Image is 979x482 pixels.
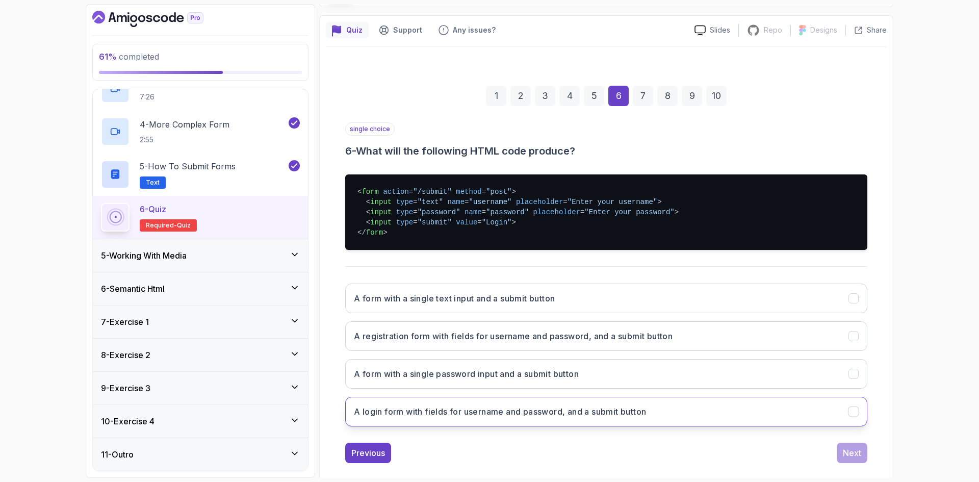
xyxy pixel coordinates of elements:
[584,86,604,106] div: 5
[140,118,229,131] p: 4 - More Complex Form
[354,405,646,418] h3: A login form with fields for username and password, and a submit button
[432,22,502,38] button: Feedback button
[357,229,388,237] span: </ >
[101,117,300,146] button: 4-More Complex Form2:55
[101,316,149,328] h3: 7 - Exercise 1
[465,208,482,216] span: name
[396,198,414,206] span: type
[140,135,229,145] p: 2:55
[584,208,674,216] span: "Enter your password"
[366,208,679,216] span: < = = = >
[456,218,477,226] span: value
[682,86,702,106] div: 9
[326,22,369,38] button: quiz button
[396,218,414,226] span: type
[99,52,159,62] span: completed
[345,397,867,426] button: A login form with fields for username and password, and a submit button
[370,208,392,216] span: input
[101,283,165,295] h3: 6 - Semantic Html
[366,198,662,206] span: < = = = >
[469,198,512,206] span: "username"
[837,443,867,463] button: Next
[843,447,861,459] div: Next
[418,208,460,216] span: "password"
[686,25,738,36] a: Slides
[177,221,191,230] span: quiz
[101,349,150,361] h3: 8 - Exercise 2
[510,86,531,106] div: 2
[453,25,496,35] p: Any issues?
[93,405,308,438] button: 10-Exercise 4
[93,438,308,471] button: 11-Outro
[93,339,308,371] button: 8-Exercise 2
[101,203,300,232] button: 6-QuizRequired-quiz
[345,359,867,389] button: A form with a single password input and a submit button
[93,239,308,272] button: 5-Working With Media
[146,221,177,230] span: Required-
[92,11,227,27] a: Dashboard
[354,368,579,380] h3: A form with a single password input and a submit button
[533,208,580,216] span: placeholder
[393,25,422,35] p: Support
[140,92,202,102] p: 7:26
[345,144,867,158] h3: 6 - What will the following HTML code produce?
[99,52,117,62] span: 61 %
[568,198,657,206] span: "Enter your username"
[345,122,395,136] p: single choice
[396,208,414,216] span: type
[373,22,428,38] button: Support button
[482,218,512,226] span: "Login"
[418,198,443,206] span: "text"
[346,25,363,35] p: Quiz
[535,86,555,106] div: 3
[345,443,391,463] button: Previous
[706,86,727,106] div: 10
[140,160,236,172] p: 5 - How to Submit Forms
[710,25,730,35] p: Slides
[345,284,867,313] button: A form with a single text input and a submit button
[366,218,516,226] span: < = = >
[370,218,392,226] span: input
[101,160,300,189] button: 5-How to Submit FormsText
[418,218,452,226] span: "submit"
[657,86,678,106] div: 8
[93,306,308,338] button: 7-Exercise 1
[101,382,150,394] h3: 9 - Exercise 3
[354,330,673,342] h3: A registration form with fields for username and password, and a submit button
[516,198,563,206] span: placeholder
[633,86,653,106] div: 7
[101,249,187,262] h3: 5 - Working With Media
[447,198,465,206] span: name
[140,203,166,215] p: 6 - Quiz
[867,25,887,35] p: Share
[845,25,887,35] button: Share
[810,25,837,35] p: Designs
[345,321,867,351] button: A registration form with fields for username and password, and a submit button
[93,372,308,404] button: 9-Exercise 3
[486,208,529,216] span: "password"
[366,229,383,237] span: form
[351,447,385,459] div: Previous
[764,25,782,35] p: Repo
[146,179,160,187] span: Text
[608,86,629,106] div: 6
[101,448,134,461] h3: 11 - Outro
[101,415,154,427] h3: 10 - Exercise 4
[486,188,511,196] span: "post"
[383,188,408,196] span: action
[456,188,481,196] span: method
[357,188,516,196] span: < = = >
[93,272,308,305] button: 6-Semantic Html
[486,86,506,106] div: 1
[362,188,379,196] span: form
[413,188,452,196] span: "/submit"
[559,86,580,106] div: 4
[354,292,555,305] h3: A form with a single text input and a submit button
[370,198,392,206] span: input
